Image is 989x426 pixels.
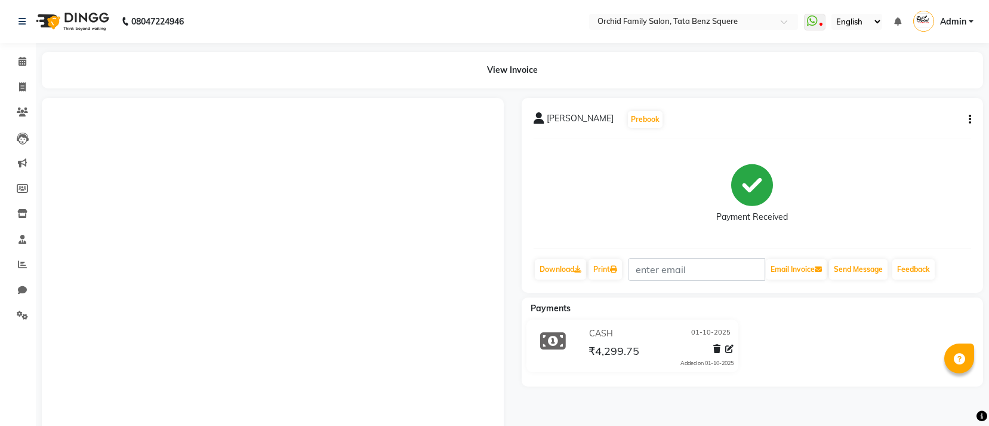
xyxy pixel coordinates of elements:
button: Prebook [628,111,663,128]
span: CASH [589,327,613,340]
span: Payments [531,303,571,314]
button: Email Invoice [766,259,827,280]
img: logo [30,5,112,38]
span: Admin [940,16,966,28]
a: Feedback [892,259,935,280]
button: Send Message [829,259,888,280]
img: Admin [913,11,934,32]
input: enter email [628,258,765,281]
div: Added on 01-10-2025 [680,359,734,367]
div: Payment Received [716,211,788,223]
div: View Invoice [42,52,983,88]
b: 08047224946 [131,5,184,38]
span: 01-10-2025 [691,327,731,340]
a: Print [589,259,622,280]
iframe: chat widget [939,378,977,414]
span: ₹4,299.75 [589,344,639,361]
a: Download [535,259,586,280]
span: [PERSON_NAME] [547,112,614,129]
